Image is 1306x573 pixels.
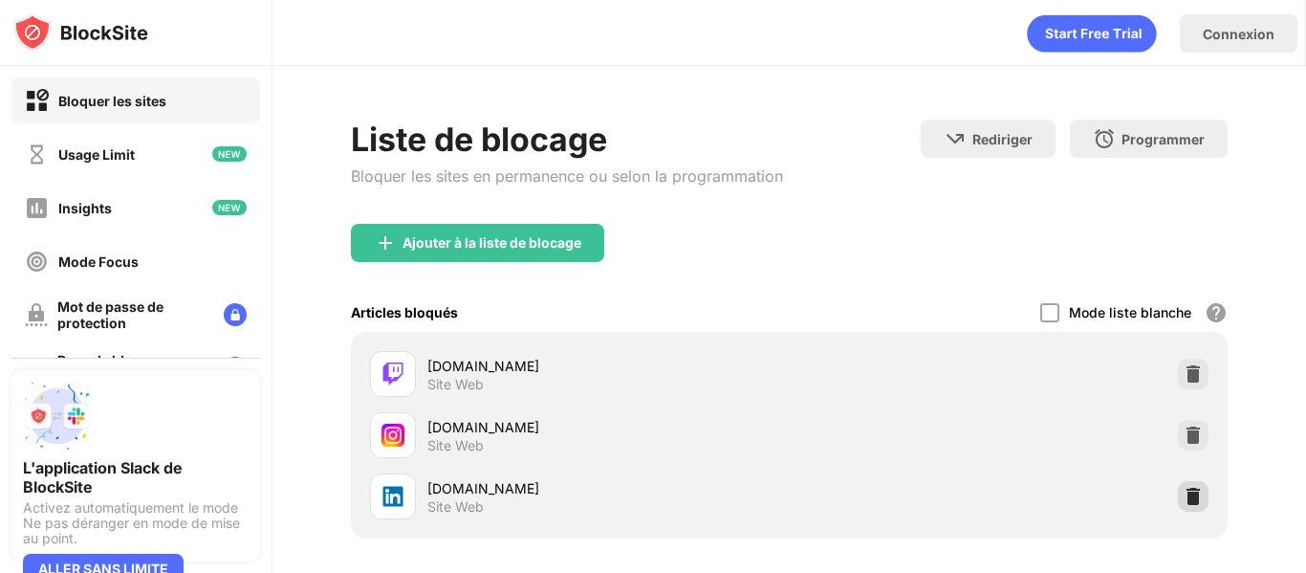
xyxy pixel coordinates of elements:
[1027,14,1157,53] div: animation
[1069,304,1191,320] div: Mode liste blanche
[427,356,790,376] div: [DOMAIN_NAME]
[427,498,484,516] div: Site Web
[351,304,458,320] div: Articles bloqués
[224,303,247,326] img: lock-menu.svg
[25,89,49,113] img: block-on.svg
[58,146,135,163] div: Usage Limit
[224,357,247,380] img: lock-menu.svg
[25,143,49,166] img: time-usage-off.svg
[13,13,148,52] img: logo-blocksite.svg
[57,352,208,385] div: Page de bloc personnalisée
[351,120,783,159] div: Liste de blocage
[1203,26,1274,42] div: Connexion
[381,363,404,386] img: favicons
[25,196,49,220] img: insights-off.svg
[58,93,166,109] div: Bloquer les sites
[427,437,484,454] div: Site Web
[23,458,249,496] div: L'application Slack de BlockSite
[23,382,92,451] img: push-slack.svg
[403,235,581,251] div: Ajouter à la liste de blocage
[57,298,208,331] div: Mot de passe de protection
[23,500,249,546] div: Activez automatiquement le mode Ne pas déranger en mode de mise au point.
[381,424,404,447] img: favicons
[1121,131,1205,147] div: Programmer
[427,417,790,437] div: [DOMAIN_NAME]
[351,166,783,186] div: Bloquer les sites en permanence ou selon la programmation
[25,303,48,326] img: password-protection-off.svg
[25,357,48,380] img: customize-block-page-off.svg
[212,200,247,215] img: new-icon.svg
[972,131,1033,147] div: Rediriger
[58,253,139,270] div: Mode Focus
[427,478,790,498] div: [DOMAIN_NAME]
[58,200,112,216] div: Insights
[427,376,484,393] div: Site Web
[212,146,247,162] img: new-icon.svg
[25,250,49,274] img: focus-off.svg
[381,485,404,508] img: favicons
